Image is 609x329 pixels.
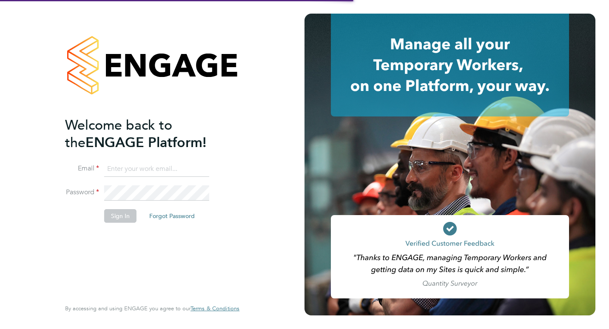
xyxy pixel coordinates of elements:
h2: ENGAGE Platform! [65,116,231,151]
label: Email [65,164,99,173]
span: Welcome back to the [65,117,172,151]
button: Sign In [104,209,137,223]
a: Terms & Conditions [191,305,239,312]
input: Enter your work email... [104,162,209,177]
span: Terms & Conditions [191,305,239,312]
label: Password [65,188,99,197]
button: Forgot Password [142,209,202,223]
span: By accessing and using ENGAGE you agree to our [65,305,239,312]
